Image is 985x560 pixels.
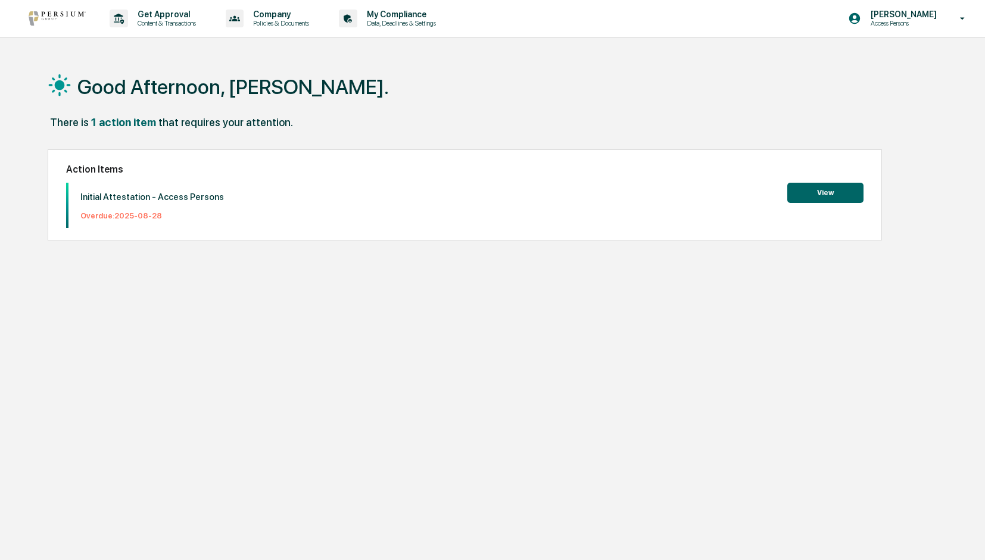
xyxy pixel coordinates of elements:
div: that requires your attention. [158,116,293,129]
button: View [787,183,864,203]
a: View [787,186,864,198]
p: [PERSON_NAME] [861,10,943,19]
p: Data, Deadlines & Settings [357,19,442,27]
h2: Action Items [66,164,864,175]
div: 1 action item [91,116,156,129]
p: My Compliance [357,10,442,19]
img: logo [29,11,86,26]
p: Company [244,10,315,19]
p: Policies & Documents [244,19,315,27]
p: Get Approval [128,10,202,19]
h1: Good Afternoon, [PERSON_NAME]. [77,75,389,99]
p: Initial Attestation - Access Persons [80,192,224,202]
p: Content & Transactions [128,19,202,27]
p: Access Persons [861,19,943,27]
div: There is [50,116,89,129]
p: Overdue: 2025-08-28 [80,211,224,220]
